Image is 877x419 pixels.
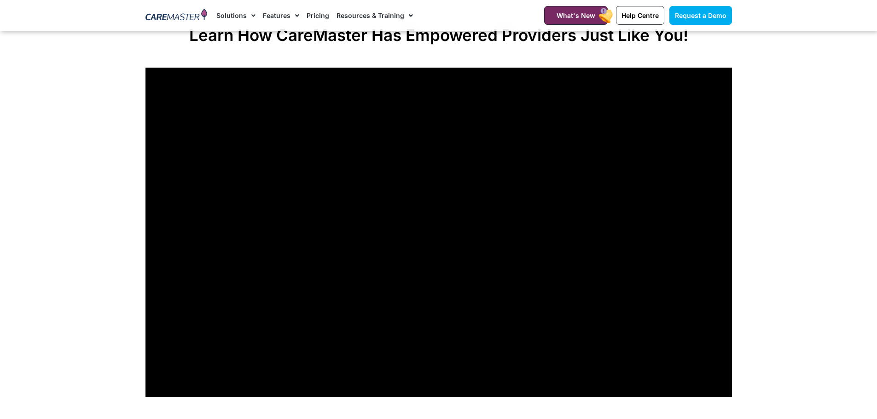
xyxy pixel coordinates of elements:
span: What's New [557,11,595,19]
span: Help Centre [621,11,659,19]
a: Request a Demo [669,6,732,25]
h2: Learn How CareMaster Has Empowered Providers Just Like You! [145,25,732,45]
a: Help Centre [616,6,664,25]
a: What's New [544,6,608,25]
img: CareMaster Logo [145,9,208,23]
span: Request a Demo [675,11,726,19]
